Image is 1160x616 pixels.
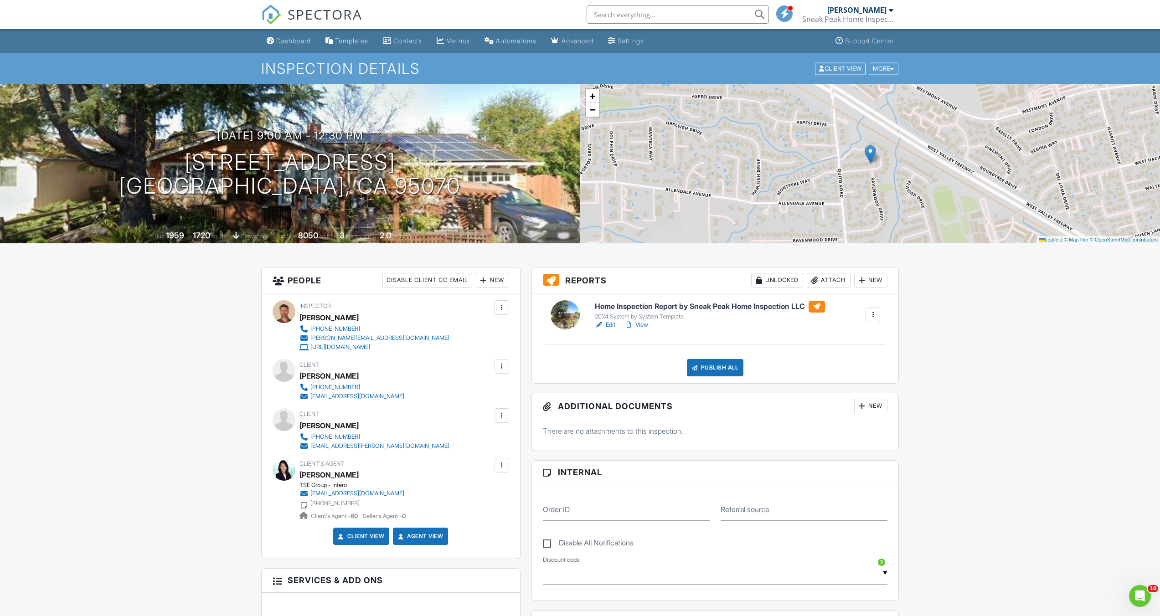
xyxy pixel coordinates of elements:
[433,33,474,50] a: Metrics
[396,532,443,541] a: Agent View
[299,441,449,451] a: [EMAIL_ADDRESS][PERSON_NAME][DOMAIN_NAME]
[310,393,404,400] div: [EMAIL_ADDRESS][DOMAIN_NAME]
[278,233,297,240] span: Lot Size
[299,392,404,401] a: [EMAIL_ADDRESS][DOMAIN_NAME]
[299,411,319,417] span: Client
[346,233,371,240] span: bedrooms
[299,432,449,441] a: [PHONE_NUMBER]
[351,513,358,519] strong: 60
[865,145,876,164] img: Marker
[1148,585,1158,592] span: 10
[832,33,897,50] a: Support Center
[446,37,470,45] div: Metrics
[310,384,360,391] div: [PHONE_NUMBER]
[211,233,224,240] span: sq. ft.
[751,273,803,287] div: Unlocked
[363,513,406,519] span: Seller's Agent -
[310,442,449,450] div: [EMAIL_ADDRESS][PERSON_NAME][DOMAIN_NAME]
[1039,237,1060,242] a: Leaflet
[814,65,868,72] a: Client View
[299,468,359,482] a: [PERSON_NAME]
[299,369,359,383] div: [PERSON_NAME]
[336,532,385,541] a: Client View
[392,233,418,240] span: bathrooms
[299,383,404,392] a: [PHONE_NUMBER]
[1090,237,1158,242] a: © OpenStreetMap contributors
[721,504,769,514] label: Referral source
[241,233,269,240] span: crawlspace
[119,150,461,199] h1: [STREET_ADDRESS] [GEOGRAPHIC_DATA], CA 95070
[299,419,359,432] div: [PERSON_NAME]
[586,89,599,103] a: Zoom in
[217,129,363,142] h3: [DATE] 9:00 am - 12:30 pm
[589,104,595,115] span: −
[604,33,648,50] a: Settings
[320,233,331,240] span: sq.ft.
[310,433,360,441] div: [PHONE_NUMBER]
[1129,585,1151,607] iframe: Intercom live chat
[402,513,406,519] strong: 0
[322,33,372,50] a: Templates
[299,361,319,368] span: Client
[547,33,597,50] a: Advanced
[299,311,359,324] div: [PERSON_NAME]
[595,313,825,320] div: 2024 System by System Template
[299,343,449,352] a: [URL][DOMAIN_NAME]
[262,267,520,293] h3: People
[310,500,360,507] div: [PHONE_NUMBER]
[379,33,426,50] a: Contacts
[807,273,851,287] div: Attach
[155,233,165,240] span: Built
[802,15,893,24] div: Sneak Peak Home Inspection LLC
[299,489,404,498] a: [EMAIL_ADDRESS][DOMAIN_NAME]
[262,569,520,592] h3: Services & Add ons
[476,273,509,287] div: New
[310,325,360,333] div: [PHONE_NUMBER]
[586,103,599,117] a: Zoom out
[299,334,449,343] a: [PERSON_NAME][EMAIL_ADDRESS][DOMAIN_NAME]
[166,231,184,240] div: 1959
[532,267,899,293] h3: Reports
[854,273,887,287] div: New
[543,556,580,564] label: Discount code
[587,5,769,24] input: Search everything...
[310,334,449,342] div: [PERSON_NAME][EMAIL_ADDRESS][DOMAIN_NAME]
[288,5,362,24] span: SPECTORA
[532,461,899,484] h3: Internal
[299,303,331,309] span: Inspector
[1064,237,1088,242] a: © MapTiler
[562,37,593,45] div: Advanced
[854,399,887,413] div: New
[310,344,370,351] div: [URL][DOMAIN_NAME]
[589,90,595,102] span: +
[481,33,540,50] a: Automations (Basic)
[380,231,391,240] div: 2.0
[311,513,359,519] span: Client's Agent -
[869,62,898,75] div: More
[193,231,210,240] div: 1720
[340,231,345,240] div: 3
[263,33,314,50] a: Dashboard
[618,37,644,45] div: Settings
[299,324,449,334] a: [PHONE_NUMBER]
[624,320,648,329] a: View
[815,62,866,75] div: Client View
[845,37,894,45] div: Support Center
[543,539,634,550] label: Disable All Notifications
[261,61,899,77] h1: Inspection Details
[595,301,825,321] a: Home Inspection Report by Sneak Peak Home Inspection LLC 2024 System by System Template
[335,37,368,45] div: Templates
[276,37,311,45] div: Dashboard
[299,460,344,467] span: Client's Agent
[532,393,899,419] h3: Additional Documents
[595,301,825,313] h6: Home Inspection Report by Sneak Peak Home Inspection LLC
[310,490,404,497] div: [EMAIL_ADDRESS][DOMAIN_NAME]
[261,12,362,31] a: SPECTORA
[827,5,887,15] div: [PERSON_NAME]
[298,231,318,240] div: 8050
[261,5,281,25] img: The Best Home Inspection Software - Spectora
[1061,237,1062,242] span: |
[496,37,536,45] div: Automations
[543,504,570,514] label: Order ID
